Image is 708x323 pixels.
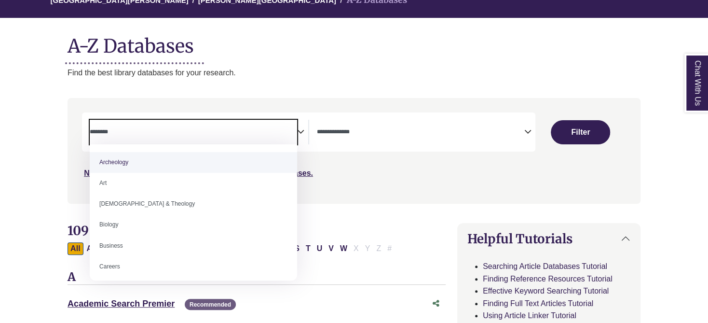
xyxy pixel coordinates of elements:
li: Careers [90,256,297,277]
h1: A-Z Databases [68,28,640,57]
button: Filter Results A [84,242,95,255]
button: Filter Results U [314,242,326,255]
h3: A [68,270,446,285]
span: Recommended [185,299,236,310]
button: Share this database [426,295,446,313]
nav: Search filters [68,98,640,203]
button: Filter Results W [337,242,350,255]
button: Filter Results T [303,242,313,255]
a: Effective Keyword Searching Tutorial [483,287,609,295]
textarea: Search [90,129,297,137]
li: Biology [90,214,297,235]
li: Art [90,173,297,194]
a: Academic Search Premier [68,299,175,309]
button: Helpful Tutorials [458,224,640,254]
a: Finding Reference Resources Tutorial [483,275,613,283]
a: Finding Full Text Articles Tutorial [483,299,593,308]
a: Searching Article Databases Tutorial [483,262,607,270]
li: Archeology [90,152,297,173]
button: Filter Results V [326,242,337,255]
button: Submit for Search Results [551,120,610,144]
span: 109 Databases [68,223,155,239]
button: All [68,242,83,255]
li: [DEMOGRAPHIC_DATA] & Theology [90,194,297,214]
a: Not sure where to start? Check our Recommended Databases. [84,169,313,177]
div: Alpha-list to filter by first letter of database name [68,244,395,252]
p: Find the best library databases for your research. [68,67,640,79]
li: Business [90,236,297,256]
a: Using Article Linker Tutorial [483,311,576,320]
textarea: Search [317,129,524,137]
